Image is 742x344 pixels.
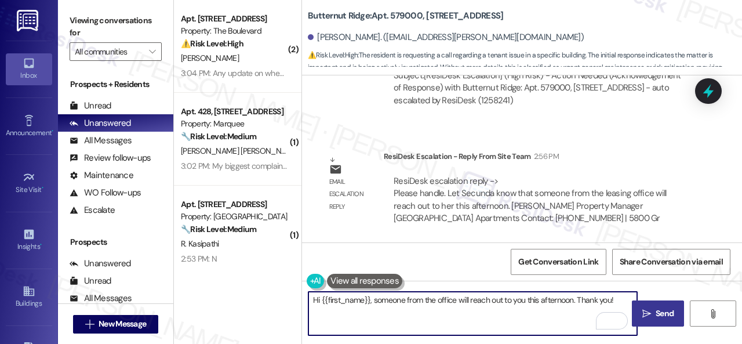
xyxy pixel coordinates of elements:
[75,42,143,61] input: All communities
[394,175,666,224] div: ResiDesk escalation reply -> Please handle. Let Secunda know that someone from the leasing office...
[58,78,173,90] div: Prospects + Residents
[70,258,131,270] div: Unanswered
[70,12,162,42] label: Viewing conversations for
[308,50,358,60] strong: ⚠️ Risk Level: High
[394,70,688,107] div: Subject: [ResiDesk Escalation] (High Risk) - Action Needed (Acknowledgement of Response) with But...
[308,292,637,335] textarea: To enrich screen reader interactions, please activate Accessibility in Grammarly extension settings
[518,256,598,268] span: Get Conversation Link
[58,236,173,248] div: Prospects
[73,315,159,334] button: New Message
[99,318,146,330] span: New Message
[632,300,684,327] button: Send
[181,13,288,25] div: Apt. [STREET_ADDRESS]
[708,309,717,318] i: 
[308,31,584,44] div: [PERSON_NAME]. ([EMAIL_ADDRESS][PERSON_NAME][DOMAIN_NAME])
[181,106,288,118] div: Apt. 428, [STREET_ADDRESS]
[181,254,217,264] div: 2:53 PM: N
[642,309,651,318] i: 
[70,292,132,305] div: All Messages
[6,53,52,85] a: Inbox
[181,198,288,211] div: Apt. [STREET_ADDRESS]
[181,224,256,234] strong: 🔧 Risk Level: Medium
[181,146,299,156] span: [PERSON_NAME] [PERSON_NAME]
[70,135,132,147] div: All Messages
[42,184,43,192] span: •
[181,25,288,37] div: Property: The Boulevard
[308,49,742,86] span: : The resident is requesting a call regarding a tenant issue in a specific building. The initial ...
[70,204,115,216] div: Escalate
[181,38,243,49] strong: ⚠️ Risk Level: High
[70,187,141,199] div: WO Follow-ups
[181,53,239,63] span: [PERSON_NAME]
[511,249,606,275] button: Get Conversation Link
[85,320,94,329] i: 
[329,176,374,213] div: Email escalation reply
[620,256,723,268] span: Share Conversation via email
[6,281,52,313] a: Buildings
[70,169,133,182] div: Maintenance
[308,10,503,22] b: Butternut Ridge: Apt. 579000, [STREET_ADDRESS]
[531,150,559,162] div: 2:56 PM
[70,275,111,287] div: Unread
[181,68,413,78] div: 3:04 PM: Any update on when we can expect our shower to be fixed
[181,118,288,130] div: Property: Marquee
[6,224,52,256] a: Insights •
[40,241,42,249] span: •
[181,211,288,223] div: Property: [GEOGRAPHIC_DATA]
[70,117,131,129] div: Unanswered
[384,150,698,166] div: ResiDesk Escalation - Reply From Site Team
[656,307,674,320] span: Send
[612,249,730,275] button: Share Conversation via email
[52,127,53,135] span: •
[17,10,41,31] img: ResiDesk Logo
[70,152,151,164] div: Review follow-ups
[70,100,111,112] div: Unread
[181,131,256,142] strong: 🔧 Risk Level: Medium
[149,47,155,56] i: 
[6,168,52,199] a: Site Visit •
[181,238,219,249] span: R. Kasipathi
